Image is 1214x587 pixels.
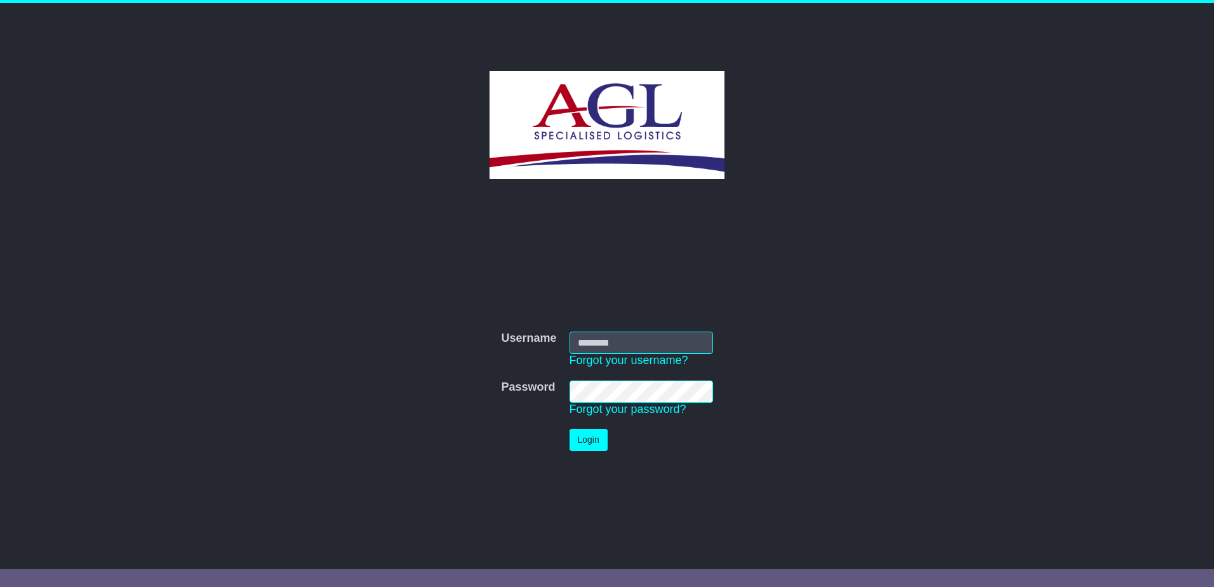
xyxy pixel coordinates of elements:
[570,354,688,367] a: Forgot your username?
[570,429,608,451] button: Login
[501,332,556,346] label: Username
[490,71,724,179] img: AGL SPECIALISED LOGISTICS
[501,381,555,395] label: Password
[570,403,686,415] a: Forgot your password?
